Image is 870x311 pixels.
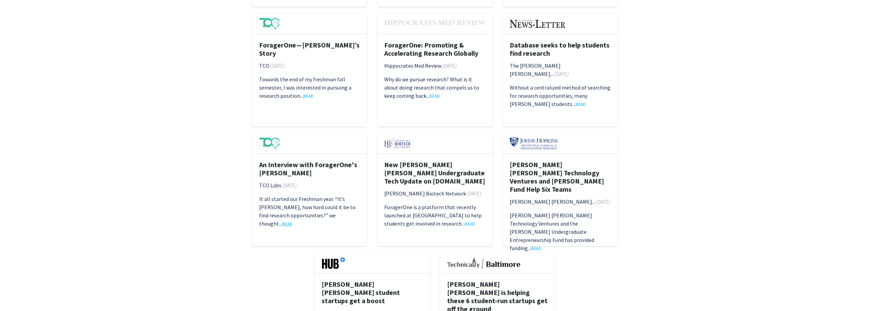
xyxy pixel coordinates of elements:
span: [DATE] [282,182,297,189]
iframe: Chat [5,280,29,306]
a: Opens in a new tab [575,102,586,107]
p: Why do we pursue research? What is it about doing research that compels us to keep coming back... [384,75,486,100]
h5: ForagerOne: Promoting & Accelerating Research Globally [384,41,486,57]
span: [DATE] [442,62,457,69]
h5: [PERSON_NAME] [PERSON_NAME] Technology Ventures and [PERSON_NAME] Fund Help Six Teams [510,161,611,193]
img: TCO.png [259,18,280,30]
p: TCO Labs [259,181,361,189]
span: [DATE] [270,62,285,69]
img: JHU_Newsletter.png [510,19,565,28]
img: Hippocrates_Medical_Review.png [384,20,486,26]
p: The [PERSON_NAME] [PERSON_NAME]... [510,62,611,78]
a: Opens in a new tab [429,93,440,99]
p: [PERSON_NAME] [PERSON_NAME]... [510,198,611,206]
h5: An Interview with ForagerOne's [PERSON_NAME] [259,161,361,177]
p: Hippocrates Med Review [384,62,486,70]
img: TCO.png [259,137,280,149]
span: · [441,62,442,69]
p: [PERSON_NAME] [PERSON_NAME] Technology Ventures and the [PERSON_NAME] Undergraduate Entrepreneurs... [510,211,611,252]
img: Technical_ly.png [447,257,520,269]
span: · [269,62,270,69]
p: It all started our Freshman year. “It’s [PERSON_NAME], how hard could it be to find research oppo... [259,195,361,228]
span: · [595,198,596,205]
p: TCO [259,62,361,70]
p: Towards the end of my freshman fall semester, I was interested in pursuing a research position... [259,75,361,100]
a: Opens in a new tab [465,221,475,227]
h5: Database seeks to help students find research [510,41,611,57]
a: Opens in a new tab [282,221,292,227]
a: Opens in a new tab [531,246,541,251]
p: ForagerOne is a platform that recently launched at [GEOGRAPHIC_DATA] to help students get involve... [384,203,486,228]
span: [DATE] [554,70,569,77]
span: [DATE] [596,198,611,205]
a: Opens in a new tab [303,93,313,99]
img: JHU_ICTR.png [510,137,558,149]
p: Without a centralized method of searching for research opportunities, many [PERSON_NAME] students... [510,83,611,108]
h5: New [PERSON_NAME] [PERSON_NAME] Undergraduate Tech Update on [DOMAIN_NAME] [384,161,486,185]
span: · [281,182,282,189]
span: · [553,70,554,77]
h5: ForagerOne — [PERSON_NAME]’s Story [259,41,361,57]
p: [PERSON_NAME] Biotech Network [384,189,486,198]
span: [DATE] [467,190,481,197]
img: HBN.png [384,137,410,149]
h5: [PERSON_NAME] [PERSON_NAME] student startups get a boost [322,280,423,305]
img: HUB.png [322,257,345,269]
span: · [466,190,467,197]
